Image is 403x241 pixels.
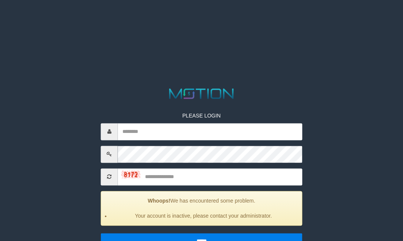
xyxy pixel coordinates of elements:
li: Your account is inactive, please contact your administrator. [111,212,296,220]
div: We has encountered some problem. [101,191,302,226]
img: captcha [122,171,140,178]
img: MOTION_logo.png [166,87,237,101]
p: PLEASE LOGIN [101,112,302,119]
strong: Whoops! [148,198,170,204]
